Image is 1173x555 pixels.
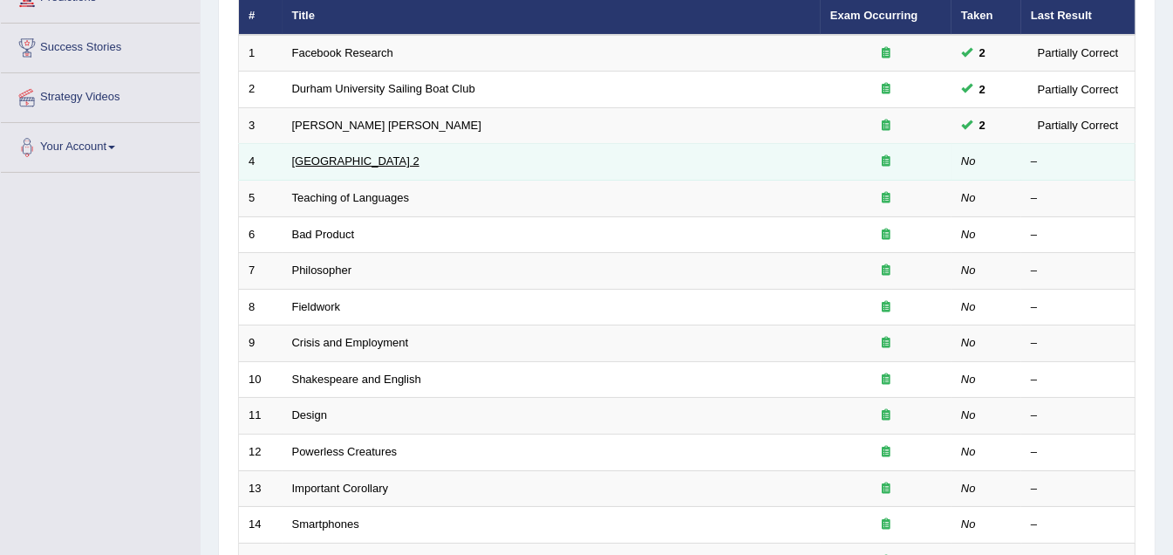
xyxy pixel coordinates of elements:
[292,517,359,531] a: Smartphones
[239,434,283,470] td: 12
[239,398,283,435] td: 11
[292,264,352,277] a: Philosopher
[961,445,976,458] em: No
[292,119,481,132] a: [PERSON_NAME] [PERSON_NAME]
[1031,444,1125,461] div: –
[830,372,942,388] div: Exam occurring question
[830,154,942,170] div: Exam occurring question
[292,46,393,59] a: Facebook Research
[961,373,976,386] em: No
[830,227,942,243] div: Exam occurring question
[830,45,942,62] div: Exam occurring question
[292,336,409,349] a: Crisis and Employment
[239,289,283,325] td: 8
[830,517,942,533] div: Exam occurring question
[961,482,976,495] em: No
[830,335,942,352] div: Exam occurring question
[292,228,355,241] a: Bad Product
[961,191,976,204] em: No
[961,517,976,531] em: No
[830,190,942,207] div: Exam occurring question
[1031,299,1125,316] div: –
[1031,481,1125,497] div: –
[830,263,942,279] div: Exam occurring question
[1031,80,1125,99] div: Partially Correct
[292,408,327,421] a: Design
[972,116,992,134] span: You can still take this question
[961,300,976,313] em: No
[292,482,389,495] a: Important Corollary
[830,481,942,497] div: Exam occurring question
[292,154,419,168] a: [GEOGRAPHIC_DATA] 2
[1031,408,1125,424] div: –
[239,181,283,217] td: 5
[1031,44,1125,62] div: Partially Correct
[239,35,283,72] td: 1
[239,144,283,181] td: 4
[1031,154,1125,170] div: –
[961,336,976,349] em: No
[1031,372,1125,388] div: –
[830,9,917,22] a: Exam Occurring
[1,73,200,117] a: Strategy Videos
[1,24,200,67] a: Success Stories
[292,373,421,386] a: Shakespeare and English
[1,123,200,167] a: Your Account
[961,408,976,421] em: No
[1031,263,1125,279] div: –
[239,216,283,253] td: 6
[239,325,283,362] td: 9
[292,191,409,204] a: Teaching of Languages
[830,408,942,424] div: Exam occurring question
[239,470,283,507] td: 13
[1031,517,1125,533] div: –
[1031,116,1125,134] div: Partially Correct
[972,44,992,62] span: You can still take this question
[830,118,942,134] div: Exam occurring question
[239,361,283,398] td: 10
[292,82,475,95] a: Durham University Sailing Boat Club
[830,444,942,461] div: Exam occurring question
[1031,335,1125,352] div: –
[830,81,942,98] div: Exam occurring question
[961,154,976,168] em: No
[239,107,283,144] td: 3
[830,299,942,316] div: Exam occurring question
[972,80,992,99] span: You can still take this question
[239,72,283,108] td: 2
[1031,227,1125,243] div: –
[239,507,283,544] td: 14
[961,228,976,241] em: No
[961,264,976,277] em: No
[239,253,283,290] td: 7
[292,300,341,313] a: Fieldwork
[292,445,398,458] a: Powerless Creatures
[1031,190,1125,207] div: –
